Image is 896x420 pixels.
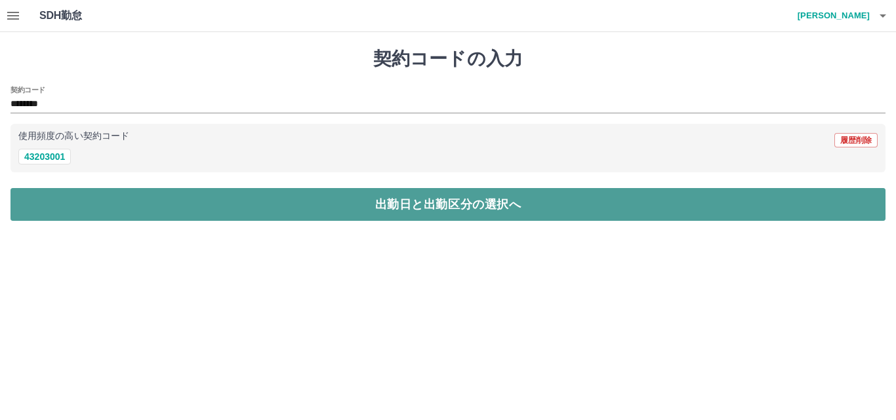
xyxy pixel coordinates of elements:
h1: 契約コードの入力 [10,48,886,70]
button: 履歴削除 [834,133,878,147]
button: 43203001 [18,149,71,164]
p: 使用頻度の高い契約コード [18,132,129,141]
h2: 契約コード [10,85,45,95]
button: 出勤日と出勤区分の選択へ [10,188,886,221]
